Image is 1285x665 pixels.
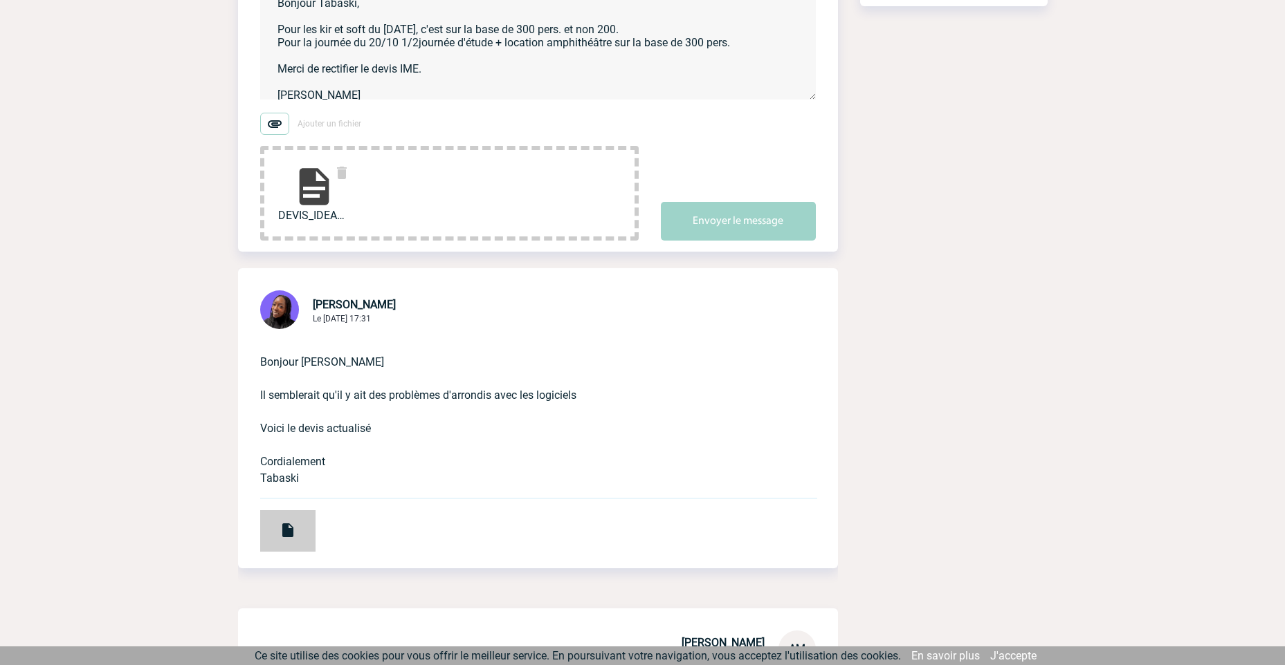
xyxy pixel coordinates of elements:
img: 131349-0.png [260,290,299,329]
img: delete.svg [334,165,350,181]
span: DEVIS_IDEAL_MEETINGS... [278,209,350,222]
p: Bonjour [PERSON_NAME] Il semblerait qu'il y ait des problèmes d'arrondis avec les logiciels Voici... [260,332,777,487]
button: Envoyer le message [661,202,816,241]
span: [PERSON_NAME] [313,298,396,311]
span: Ce site utilise des cookies pour vous offrir le meilleur service. En poursuivant votre navigation... [255,649,901,662]
a: J'accepte [990,649,1037,662]
span: [PERSON_NAME] [682,636,765,649]
img: file-document.svg [292,165,336,209]
a: Devis PRO447473 KNDS FRANCE (5).pdf [238,518,316,531]
a: En savoir plus [911,649,980,662]
span: AM [789,642,805,655]
span: Ajouter un fichier [298,119,361,129]
span: Le [DATE] 17:31 [313,314,371,324]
